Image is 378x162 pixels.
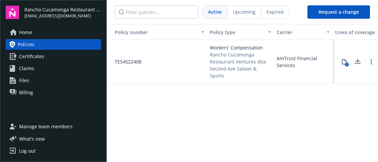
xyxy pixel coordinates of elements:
[19,121,73,132] span: Manage team members
[19,135,45,142] span: What ' s new
[210,29,264,36] div: Policy type
[208,8,222,15] span: Active
[18,39,34,50] span: Policies
[109,29,197,36] div: Policy number
[345,62,349,66] div: 1
[6,51,101,62] a: Certificates
[6,75,101,86] a: Files
[307,5,370,19] button: Request a change
[274,24,333,40] button: Carrier
[6,63,101,74] a: Claims
[210,51,271,79] span: Rancho Cucamonga Restaurant Ventures dba Second Ave Saloon & Sports
[6,121,101,132] a: Manage team members
[367,58,375,66] a: Open options
[267,8,284,15] span: Expired
[19,75,29,86] span: Files
[19,27,32,38] span: Home
[207,24,274,40] button: Policy type
[338,55,351,68] button: 1
[6,135,56,142] button: What's new
[19,51,44,62] span: Certificates
[24,6,101,13] span: Rancho Cucamonga Restaurant Ventures
[233,8,256,15] span: Upcoming
[277,55,330,69] span: AmTrust Financial Services
[19,87,33,98] span: Billing
[6,87,101,98] a: Billing
[19,146,35,156] div: Log out
[109,29,197,36] div: Toggle SortBy
[210,44,271,51] span: Workers' Compensation
[277,29,322,36] div: Carrier
[24,6,101,19] button: Rancho Cucamonga Restaurant Ventures[EMAIL_ADDRESS][DOMAIN_NAME]
[6,6,19,19] img: navigator-logo.svg
[115,5,198,19] input: Filter policies...
[6,39,101,50] a: Policies
[19,63,34,74] span: Claims
[24,13,101,19] span: [EMAIL_ADDRESS][DOMAIN_NAME]
[6,27,101,38] a: Home
[109,58,141,65] span: TES4522408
